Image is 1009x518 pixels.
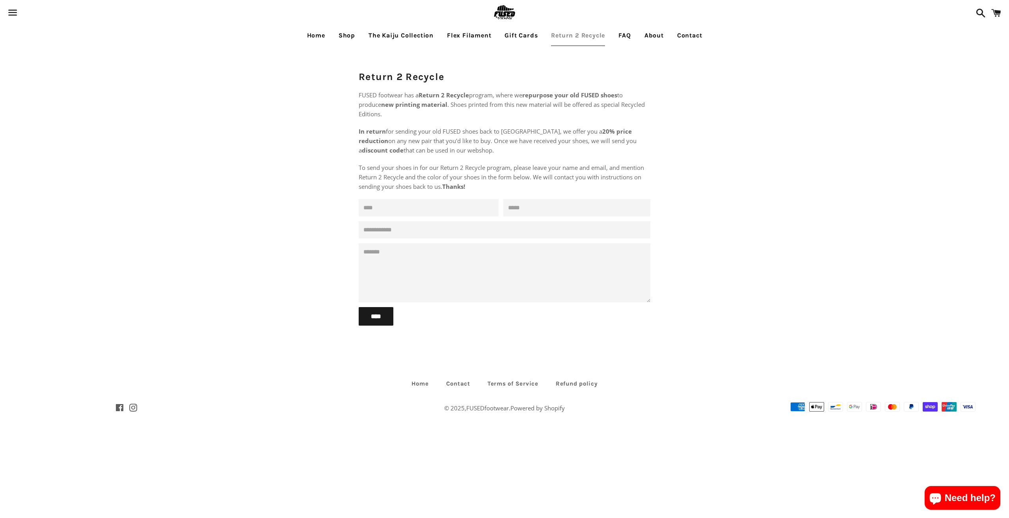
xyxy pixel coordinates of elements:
a: FUSEDfootwear [466,404,509,412]
a: Gift Cards [499,26,544,45]
a: FAQ [612,26,637,45]
a: Contact [438,378,478,390]
span: To send your shoes in for our Return 2 Recycle program, please leave your name and email, and men... [359,164,644,190]
h1: Return 2 Recycle [359,70,650,84]
a: Return 2 Recycle [545,26,611,45]
a: Refund policy [548,378,606,390]
strong: new printing material [381,101,447,108]
strong: In return [359,127,386,135]
span: © 2025, . [444,404,565,412]
a: Flex Filament [441,26,497,45]
a: The Kaiju Collection [363,26,439,45]
strong: discount code [362,146,404,154]
a: Shop [333,26,361,45]
inbox-online-store-chat: Shopify online store chat [922,486,1003,512]
a: About [639,26,670,45]
a: Home [301,26,331,45]
a: Contact [671,26,708,45]
a: Powered by Shopify [510,404,565,412]
span: FUSED footwear has a program, where we to produce . Shoes printed from this new material will be ... [359,91,645,118]
strong: 20% price reduction [359,127,632,145]
strong: Return 2 Recycle [419,91,469,99]
a: Terms of Service [480,378,546,390]
span: for sending your old FUSED shoes back to [GEOGRAPHIC_DATA], we offer you a on any new pair that y... [359,127,637,154]
strong: Thanks! [442,183,465,190]
a: Home [404,378,437,390]
strong: repurpose your old FUSED shoes [522,91,617,99]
